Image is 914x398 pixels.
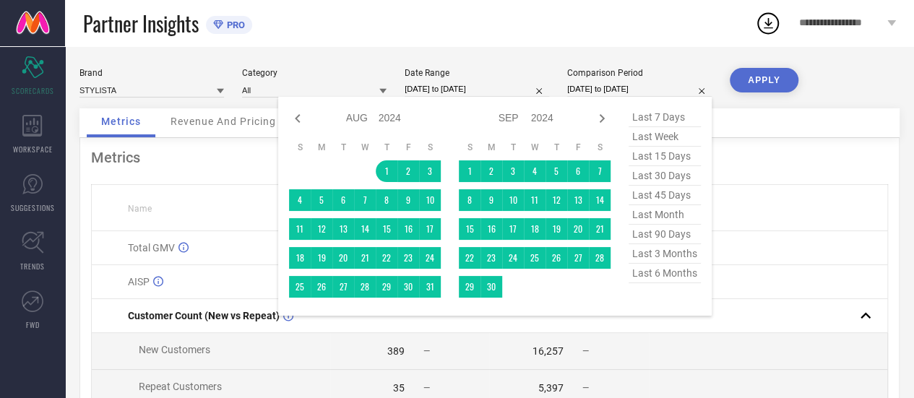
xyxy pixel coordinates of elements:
[405,82,549,97] input: Select date range
[567,142,589,153] th: Friday
[376,218,397,240] td: Thu Aug 15 2024
[376,247,397,269] td: Thu Aug 22 2024
[567,247,589,269] td: Fri Sep 27 2024
[311,276,332,298] td: Mon Aug 26 2024
[332,142,354,153] th: Tuesday
[397,276,419,298] td: Fri Aug 30 2024
[480,276,502,298] td: Mon Sep 30 2024
[459,160,480,182] td: Sun Sep 01 2024
[354,218,376,240] td: Wed Aug 14 2024
[629,225,701,244] span: last 90 days
[289,110,306,127] div: Previous month
[376,276,397,298] td: Thu Aug 29 2024
[480,142,502,153] th: Monday
[171,116,276,127] span: Revenue And Pricing
[629,108,701,127] span: last 7 days
[397,247,419,269] td: Fri Aug 23 2024
[332,189,354,211] td: Tue Aug 06 2024
[397,218,419,240] td: Fri Aug 16 2024
[524,142,546,153] th: Wednesday
[387,345,405,357] div: 389
[567,218,589,240] td: Fri Sep 20 2024
[128,310,280,321] span: Customer Count (New vs Repeat)
[332,247,354,269] td: Tue Aug 20 2024
[101,116,141,127] span: Metrics
[242,68,387,78] div: Category
[311,142,332,153] th: Monday
[524,160,546,182] td: Wed Sep 04 2024
[405,68,549,78] div: Date Range
[589,247,611,269] td: Sat Sep 28 2024
[419,189,441,211] td: Sat Aug 10 2024
[480,189,502,211] td: Mon Sep 09 2024
[423,346,430,356] span: —
[502,142,524,153] th: Tuesday
[393,382,405,394] div: 35
[629,186,701,205] span: last 45 days
[582,346,589,356] span: —
[397,160,419,182] td: Fri Aug 02 2024
[83,9,199,38] span: Partner Insights
[128,242,175,254] span: Total GMV
[139,344,210,355] span: New Customers
[629,244,701,264] span: last 3 months
[546,189,567,211] td: Thu Sep 12 2024
[397,142,419,153] th: Friday
[546,247,567,269] td: Thu Sep 26 2024
[567,160,589,182] td: Fri Sep 06 2024
[354,189,376,211] td: Wed Aug 07 2024
[502,160,524,182] td: Tue Sep 03 2024
[480,160,502,182] td: Mon Sep 02 2024
[128,204,152,214] span: Name
[524,247,546,269] td: Wed Sep 25 2024
[11,202,55,213] span: SUGGESTIONS
[589,218,611,240] td: Sat Sep 21 2024
[311,189,332,211] td: Mon Aug 05 2024
[332,218,354,240] td: Tue Aug 13 2024
[629,127,701,147] span: last week
[459,142,480,153] th: Sunday
[139,381,222,392] span: Repeat Customers
[533,345,564,357] div: 16,257
[730,68,798,92] button: APPLY
[755,10,781,36] div: Open download list
[289,276,311,298] td: Sun Aug 25 2024
[459,276,480,298] td: Sun Sep 29 2024
[538,382,564,394] div: 5,397
[419,160,441,182] td: Sat Aug 03 2024
[128,276,150,287] span: AISP
[12,85,54,96] span: SCORECARDS
[311,247,332,269] td: Mon Aug 19 2024
[546,142,567,153] th: Thursday
[13,144,53,155] span: WORKSPACE
[289,189,311,211] td: Sun Aug 04 2024
[502,247,524,269] td: Tue Sep 24 2024
[419,218,441,240] td: Sat Aug 17 2024
[589,142,611,153] th: Saturday
[459,247,480,269] td: Sun Sep 22 2024
[502,218,524,240] td: Tue Sep 17 2024
[20,261,45,272] span: TRENDS
[419,247,441,269] td: Sat Aug 24 2024
[419,142,441,153] th: Saturday
[589,189,611,211] td: Sat Sep 14 2024
[567,82,712,97] input: Select comparison period
[582,383,589,393] span: —
[567,68,712,78] div: Comparison Period
[629,205,701,225] span: last month
[546,160,567,182] td: Thu Sep 05 2024
[397,189,419,211] td: Fri Aug 09 2024
[223,20,245,30] span: PRO
[524,189,546,211] td: Wed Sep 11 2024
[423,383,430,393] span: —
[376,142,397,153] th: Thursday
[567,189,589,211] td: Fri Sep 13 2024
[593,110,611,127] div: Next month
[376,189,397,211] td: Thu Aug 08 2024
[629,147,701,166] span: last 15 days
[459,218,480,240] td: Sun Sep 15 2024
[524,218,546,240] td: Wed Sep 18 2024
[480,247,502,269] td: Mon Sep 23 2024
[289,142,311,153] th: Sunday
[91,149,888,166] div: Metrics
